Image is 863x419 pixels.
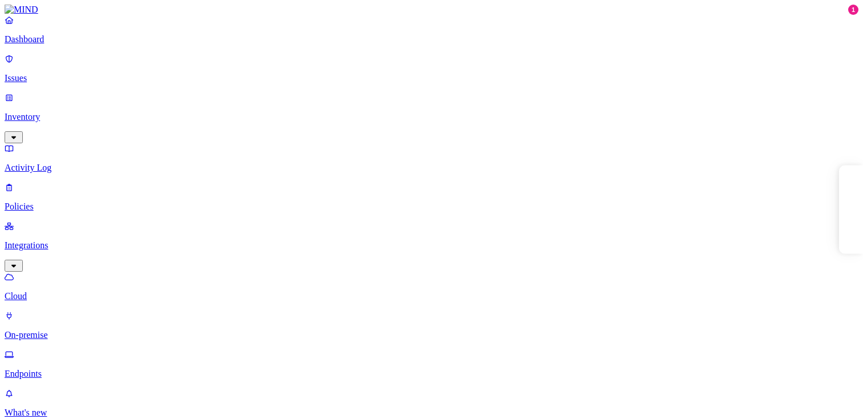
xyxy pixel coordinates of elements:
a: What's new [5,388,858,418]
p: Activity Log [5,163,858,173]
p: On-premise [5,330,858,340]
iframe: Marker.io feedback button [839,166,863,254]
a: Cloud [5,272,858,301]
a: Issues [5,54,858,83]
img: MIND [5,5,38,15]
p: Policies [5,202,858,212]
a: Policies [5,182,858,212]
a: Inventory [5,92,858,142]
a: Activity Log [5,143,858,173]
a: Integrations [5,221,858,270]
a: On-premise [5,311,858,340]
a: Dashboard [5,15,858,45]
p: What's new [5,408,858,418]
p: Dashboard [5,34,858,45]
p: Inventory [5,112,858,122]
a: Endpoints [5,349,858,379]
a: MIND [5,5,858,15]
p: Integrations [5,240,858,251]
div: 1 [848,5,858,15]
p: Endpoints [5,369,858,379]
p: Cloud [5,291,858,301]
p: Issues [5,73,858,83]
